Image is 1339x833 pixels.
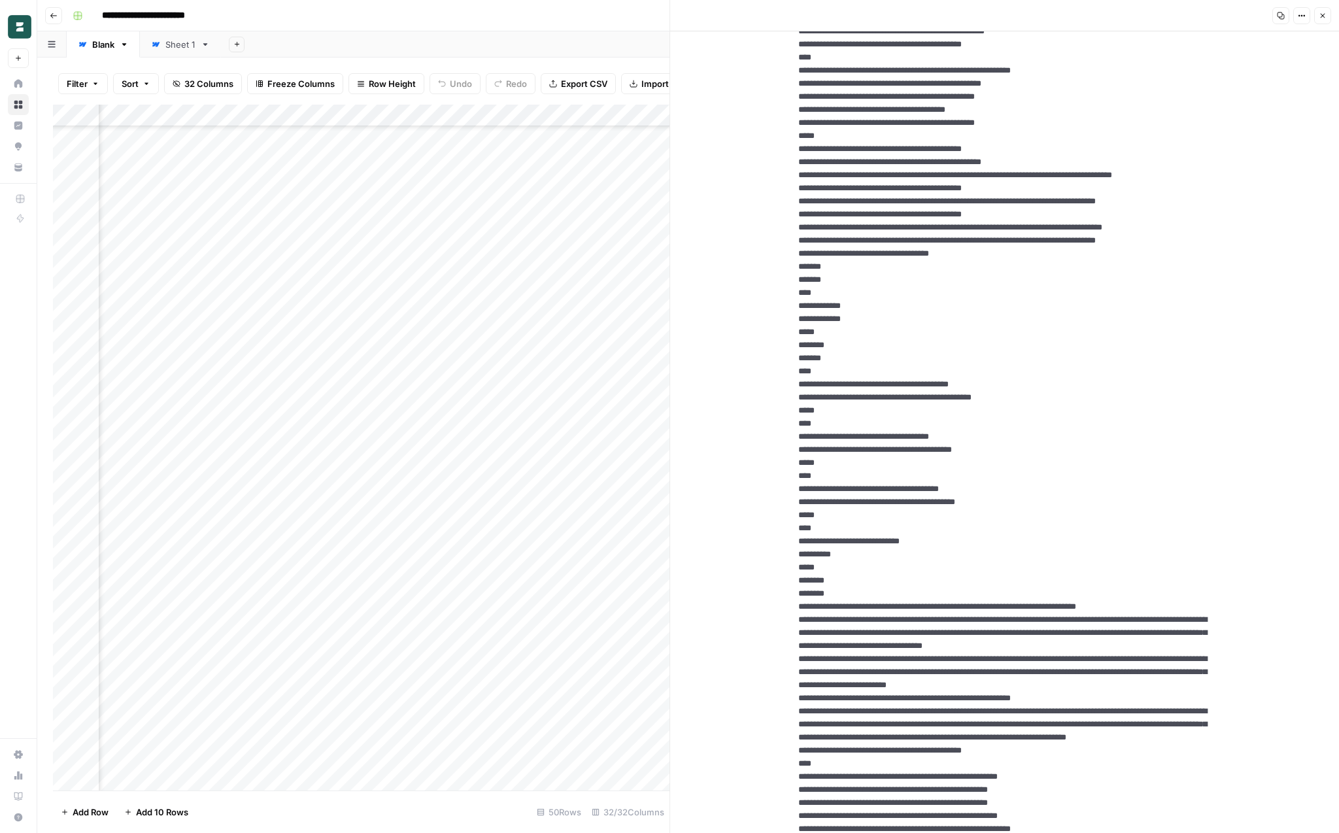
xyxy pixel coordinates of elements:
button: Undo [430,73,481,94]
div: 32/32 Columns [586,802,669,823]
button: Freeze Columns [247,73,343,94]
div: 50 Rows [532,802,586,823]
button: Filter [58,73,108,94]
a: Home [8,73,29,94]
a: Opportunities [8,136,29,157]
button: 32 Columns [164,73,242,94]
a: Settings [8,744,29,765]
button: Workspace: Borderless [8,10,29,43]
button: Add 10 Rows [116,802,196,823]
div: Blank [92,38,114,51]
img: Borderless Logo [8,15,31,39]
span: Import CSV [641,77,688,90]
a: Sheet 1 [140,31,221,58]
button: Export CSV [541,73,616,94]
a: Learning Hub [8,786,29,807]
button: Sort [113,73,159,94]
div: Sheet 1 [165,38,195,51]
a: Browse [8,94,29,115]
span: Add 10 Rows [136,806,188,819]
span: Redo [506,77,527,90]
button: Redo [486,73,535,94]
span: Export CSV [561,77,607,90]
span: Row Height [369,77,416,90]
span: Add Row [73,806,109,819]
a: Blank [67,31,140,58]
button: Help + Support [8,807,29,828]
span: 32 Columns [184,77,233,90]
span: Undo [450,77,472,90]
a: Insights [8,115,29,136]
span: Sort [122,77,139,90]
button: Add Row [53,802,116,823]
a: Usage [8,765,29,786]
span: Freeze Columns [267,77,335,90]
button: Import CSV [621,73,697,94]
a: Your Data [8,157,29,178]
span: Filter [67,77,88,90]
button: Row Height [348,73,424,94]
